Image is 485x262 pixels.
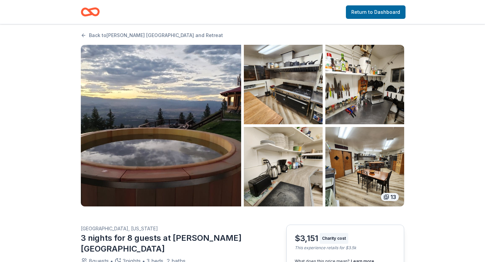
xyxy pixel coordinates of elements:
div: Charity cost [320,233,348,244]
a: Return to Dashboard [346,5,406,19]
div: 13 [381,193,399,201]
img: Listing photo [244,127,323,206]
div: This experience retails for $3.5k [295,245,396,251]
div: $3,151 [295,233,318,244]
button: Listing photoListing photoListing photoListing photoListing photo13 [81,45,404,206]
div: [GEOGRAPHIC_DATA], [US_STATE] [81,225,254,233]
a: Home [81,4,100,20]
img: Listing photo [325,45,404,124]
img: Listing photo [325,127,404,206]
div: 3 nights for 8 guests at [PERSON_NAME][GEOGRAPHIC_DATA] [81,233,254,254]
img: Listing photo [81,45,241,206]
a: Back to[PERSON_NAME] [GEOGRAPHIC_DATA] and Retreat [81,31,223,39]
img: Listing photo [244,45,323,124]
